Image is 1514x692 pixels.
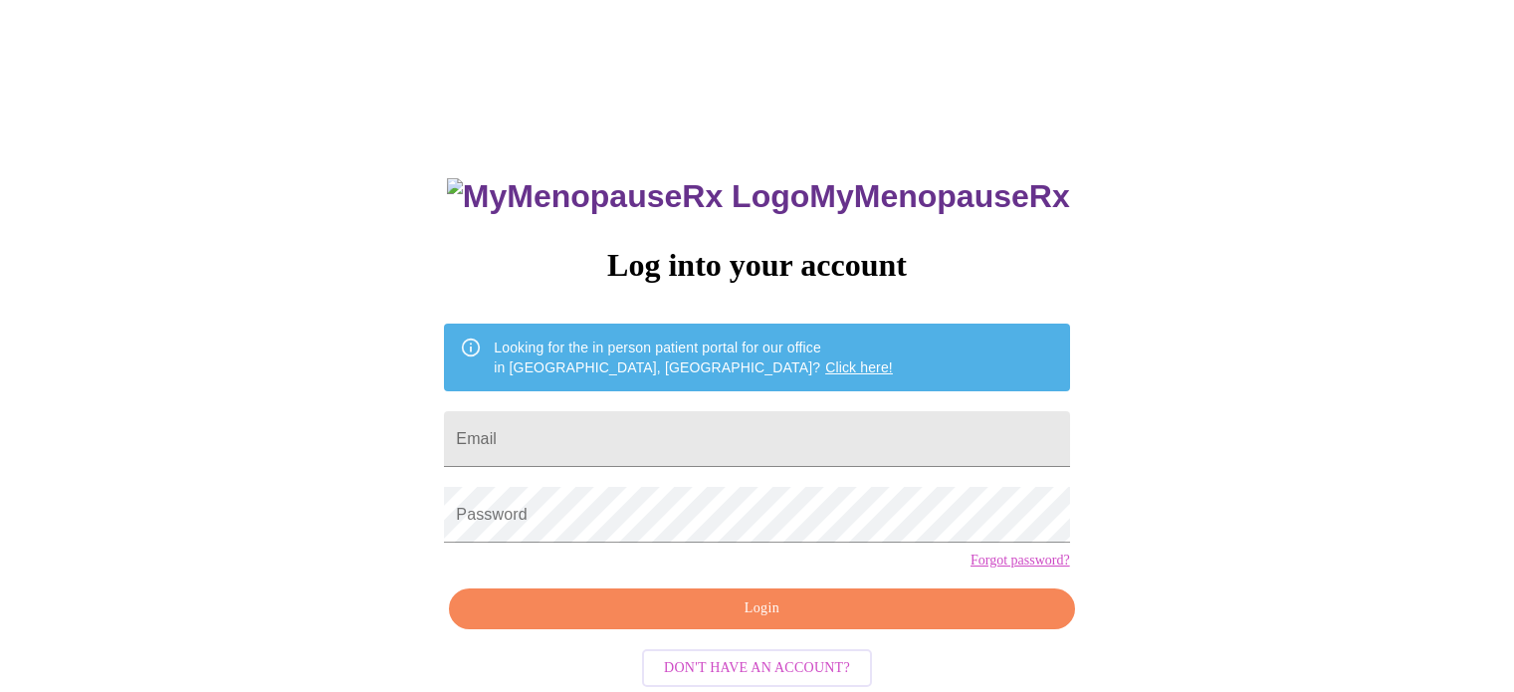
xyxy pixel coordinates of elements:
span: Login [472,596,1051,621]
img: MyMenopauseRx Logo [447,178,809,215]
a: Forgot password? [971,553,1070,569]
a: Don't have an account? [637,657,877,674]
h3: Log into your account [444,247,1069,284]
a: Click here! [825,359,893,375]
button: Login [449,588,1074,629]
span: Don't have an account? [664,656,850,681]
div: Looking for the in person patient portal for our office in [GEOGRAPHIC_DATA], [GEOGRAPHIC_DATA]? [494,330,893,385]
button: Don't have an account? [642,649,872,688]
h3: MyMenopauseRx [447,178,1070,215]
